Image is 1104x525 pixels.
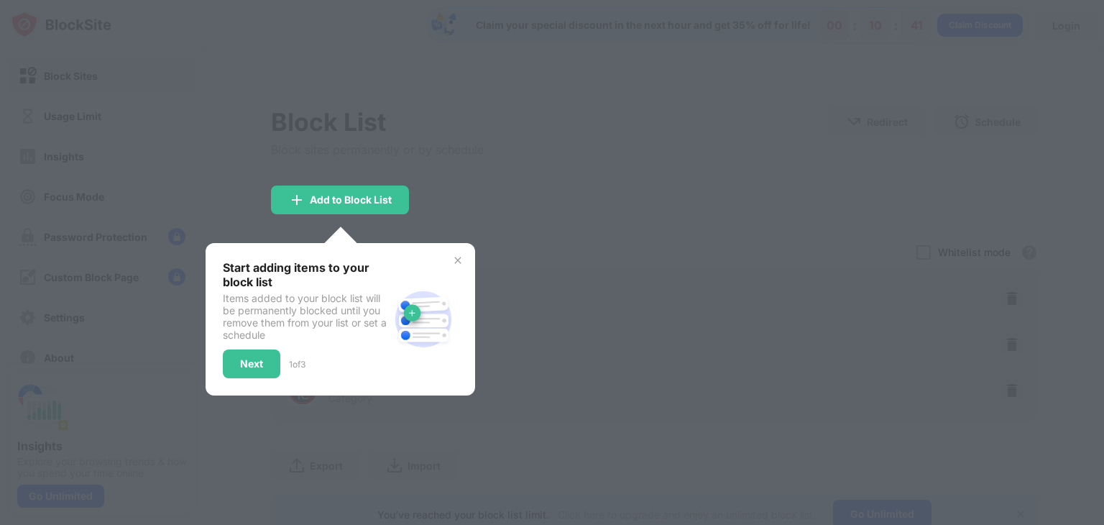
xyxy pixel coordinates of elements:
img: block-site.svg [389,285,458,354]
div: Add to Block List [310,194,392,206]
div: Start adding items to your block list [223,260,389,289]
div: Items added to your block list will be permanently blocked until you remove them from your list o... [223,292,389,341]
div: Next [240,358,263,370]
div: 1 of 3 [289,359,305,370]
img: x-button.svg [452,255,464,266]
